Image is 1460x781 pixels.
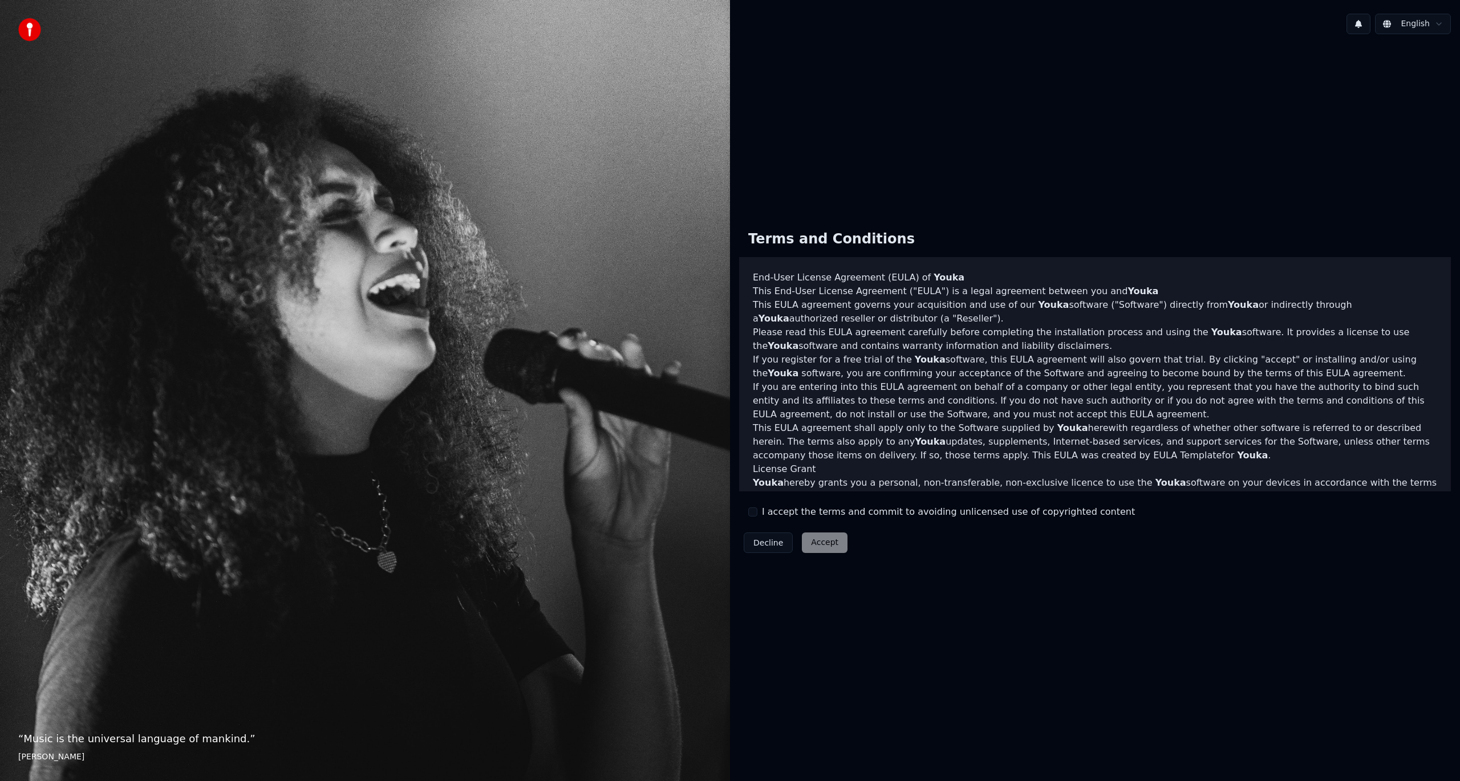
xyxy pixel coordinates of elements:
[753,462,1437,476] h3: License Grant
[753,380,1437,421] p: If you are entering into this EULA agreement on behalf of a company or other legal entity, you re...
[18,731,712,747] p: “ Music is the universal language of mankind. ”
[759,313,789,324] span: Youka
[1153,450,1222,461] a: EULA Template
[768,368,798,379] span: Youka
[1228,299,1259,310] span: Youka
[753,298,1437,326] p: This EULA agreement governs your acquisition and use of our software ("Software") directly from o...
[753,284,1437,298] p: This End-User License Agreement ("EULA") is a legal agreement between you and
[753,326,1437,353] p: Please read this EULA agreement carefully before completing the installation process and using th...
[753,271,1437,284] h3: End-User License Agreement (EULA) of
[753,476,1437,503] p: hereby grants you a personal, non-transferable, non-exclusive licence to use the software on your...
[1155,477,1186,488] span: Youka
[1128,286,1158,296] span: Youka
[753,353,1437,380] p: If you register for a free trial of the software, this EULA agreement will also govern that trial...
[1057,422,1088,433] span: Youka
[1211,327,1242,337] span: Youka
[1237,450,1268,461] span: Youka
[18,18,41,41] img: youka
[18,751,712,763] footer: [PERSON_NAME]
[915,354,946,365] span: Youka
[934,272,964,283] span: Youka
[744,532,793,553] button: Decline
[915,436,946,447] span: Youka
[739,221,924,258] div: Terms and Conditions
[753,477,784,488] span: Youka
[753,421,1437,462] p: This EULA agreement shall apply only to the Software supplied by herewith regardless of whether o...
[1038,299,1069,310] span: Youka
[768,340,798,351] span: Youka
[762,505,1135,519] label: I accept the terms and commit to avoiding unlicensed use of copyrighted content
